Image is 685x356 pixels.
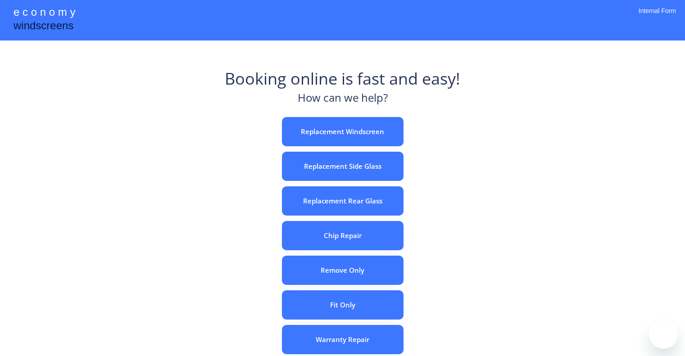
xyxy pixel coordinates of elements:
[649,320,678,349] iframe: Button to launch messaging window
[14,18,73,36] div: windscreens
[282,325,404,354] button: Warranty Repair
[282,117,404,146] button: Replacement Windscreen
[639,7,676,27] div: Internal Form
[282,221,404,250] button: Chip Repair
[282,290,404,320] button: Fit Only
[282,256,404,285] button: Remove Only
[282,186,404,216] button: Replacement Rear Glass
[14,5,75,22] div: e c o n o m y
[298,90,388,110] div: How can we help?
[225,68,460,90] div: Booking online is fast and easy!
[282,152,404,181] button: Replacement Side Glass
